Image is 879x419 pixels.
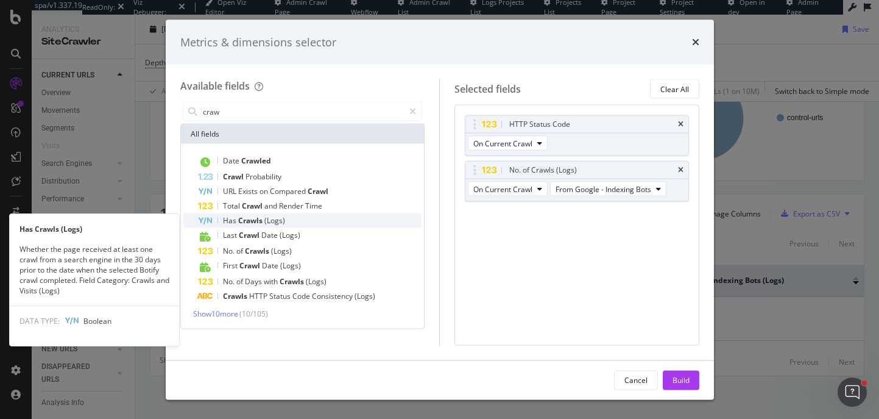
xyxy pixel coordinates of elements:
[223,171,245,182] span: Crawl
[465,161,689,202] div: No. of Crawls (Logs)timesOn Current CrawlFrom Google - Indexing Bots
[223,230,239,240] span: Last
[166,20,714,399] div: modal
[10,244,179,296] div: Whether the page received at least one crawl from a search engine in the 30 days prior to the dat...
[239,230,261,240] span: Crawl
[262,260,280,271] span: Date
[239,309,268,319] span: ( 10 / 105 )
[202,102,404,121] input: Search by field name
[223,156,241,166] span: Date
[280,260,301,271] span: (Logs)
[180,79,250,93] div: Available fields
[223,201,242,211] span: Total
[650,79,699,99] button: Clear All
[312,291,355,301] span: Consistency
[241,156,271,166] span: Crawled
[245,171,281,182] span: Probability
[264,201,279,211] span: and
[614,370,658,390] button: Cancel
[264,215,285,226] span: (Logs)
[624,374,648,385] div: Cancel
[193,309,238,319] span: Show 10 more
[280,276,306,287] span: Crawls
[242,201,264,211] span: Crawl
[305,201,322,211] span: Time
[10,224,179,234] div: Has Crawls (Logs)
[249,291,269,301] span: HTTP
[306,276,327,287] span: (Logs)
[468,182,548,196] button: On Current Crawl
[236,276,245,287] span: of
[223,186,238,196] span: URL
[473,138,532,148] span: On Current Crawl
[308,186,328,196] span: Crawl
[223,291,249,301] span: Crawls
[509,164,577,176] div: No. of Crawls (Logs)
[473,184,532,194] span: On Current Crawl
[238,215,264,226] span: Crawls
[660,84,689,94] div: Clear All
[223,215,238,226] span: Has
[468,136,548,151] button: On Current Crawl
[355,291,375,301] span: (Logs)
[292,291,312,301] span: Code
[838,378,867,407] iframe: Intercom live chat
[465,115,689,156] div: HTTP Status CodetimesOn Current Crawl
[271,246,292,256] span: (Logs)
[239,260,262,271] span: Crawl
[663,370,699,390] button: Build
[245,276,264,287] span: Days
[279,201,305,211] span: Render
[259,186,270,196] span: on
[672,374,690,385] div: Build
[181,124,425,144] div: All fields
[223,260,239,271] span: First
[678,121,683,128] div: times
[269,291,292,301] span: Status
[678,167,683,174] div: times
[264,276,280,287] span: with
[238,186,259,196] span: Exists
[180,34,336,50] div: Metrics & dimensions selector
[550,182,666,196] button: From Google - Indexing Bots
[270,186,308,196] span: Compared
[280,230,300,240] span: (Logs)
[245,246,271,256] span: Crawls
[692,34,699,50] div: times
[223,246,236,256] span: No.
[236,246,245,256] span: of
[556,184,651,194] span: From Google - Indexing Bots
[261,230,280,240] span: Date
[454,82,521,96] div: Selected fields
[509,118,570,131] div: HTTP Status Code
[223,276,236,287] span: No.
